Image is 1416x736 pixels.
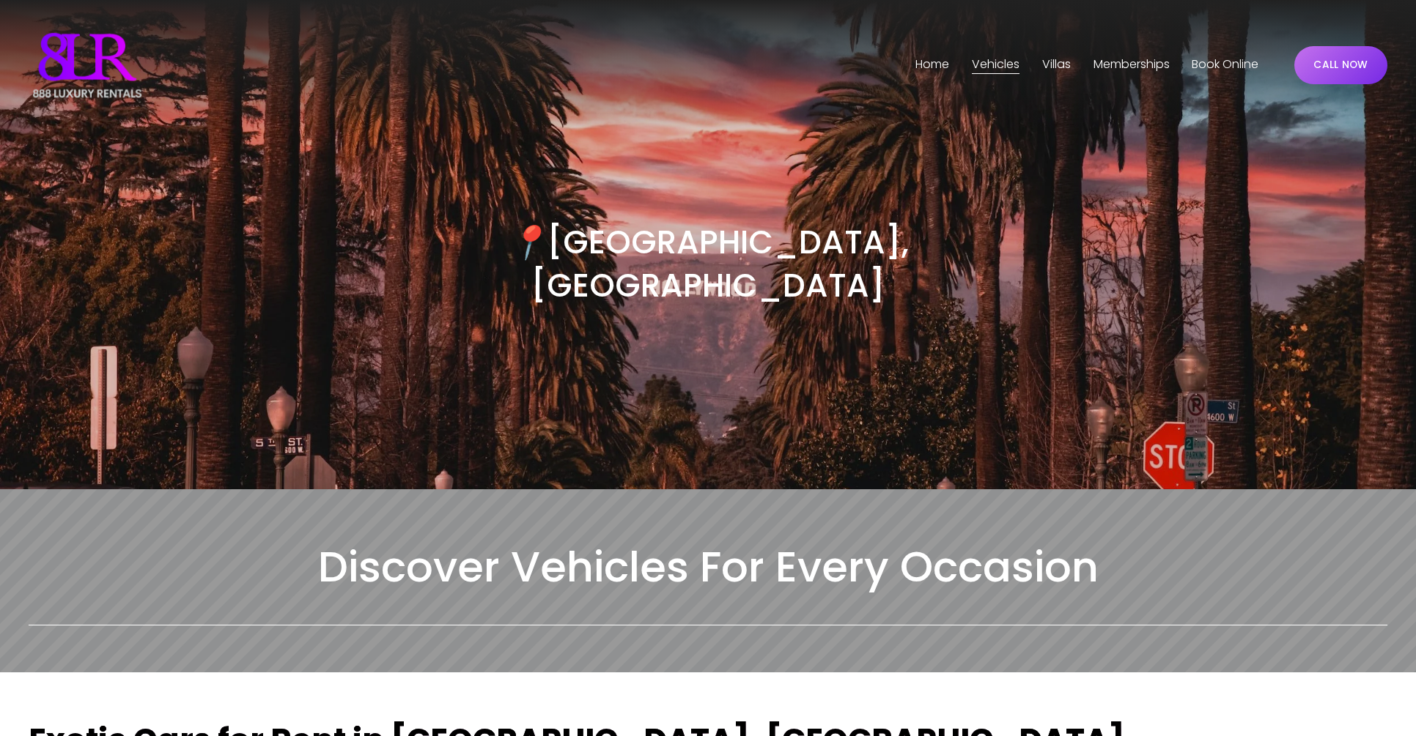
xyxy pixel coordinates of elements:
a: folder dropdown [1042,53,1071,77]
h2: Discover Vehicles For Every Occasion [29,539,1388,594]
img: Luxury Car &amp; Home Rentals For Every Occasion [29,29,146,102]
span: Vehicles [972,54,1019,75]
h3: [GEOGRAPHIC_DATA], [GEOGRAPHIC_DATA] [368,221,1047,307]
a: Memberships [1094,53,1170,77]
em: 📍 [507,220,547,264]
a: folder dropdown [972,53,1019,77]
a: CALL NOW [1294,46,1388,84]
a: Book Online [1192,53,1258,77]
a: Home [915,53,949,77]
span: Villas [1042,54,1071,75]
